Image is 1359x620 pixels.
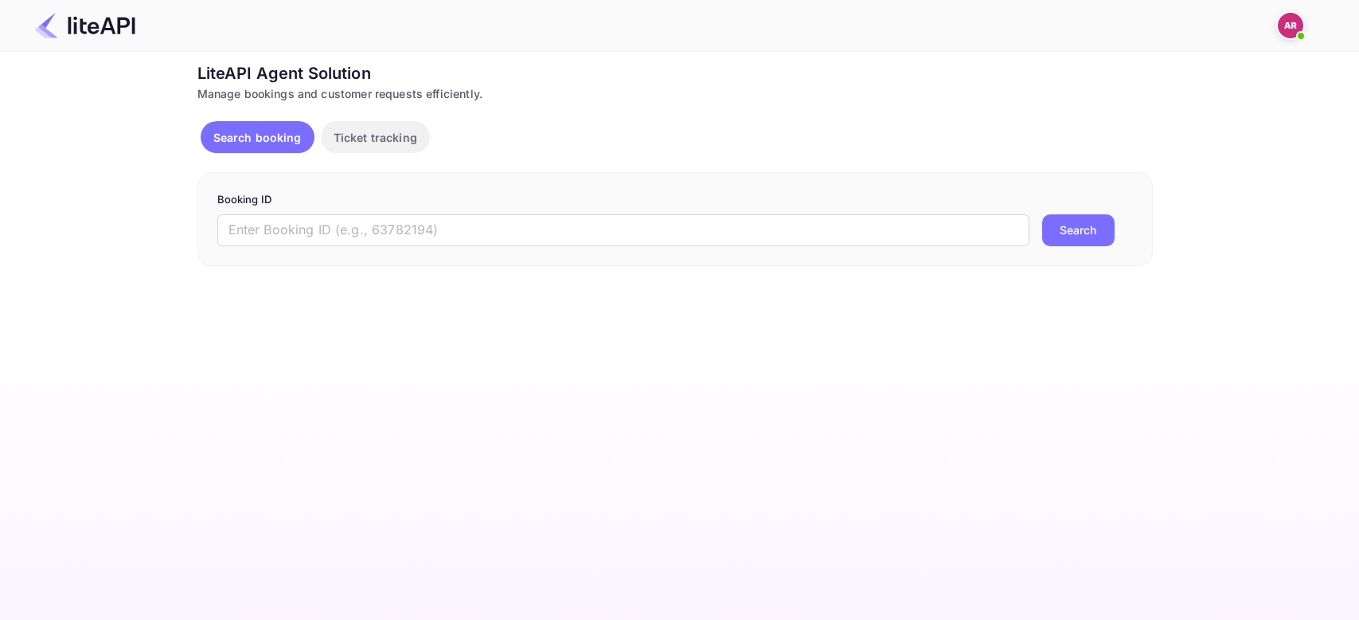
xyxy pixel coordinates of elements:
[35,13,135,38] img: LiteAPI Logo
[334,129,417,146] p: Ticket tracking
[197,85,1153,102] div: Manage bookings and customer requests efficiently.
[213,129,302,146] p: Search booking
[217,192,1133,208] p: Booking ID
[197,61,1153,85] div: LiteAPI Agent Solution
[1278,13,1303,38] img: amram rita
[217,214,1029,246] input: Enter Booking ID (e.g., 63782194)
[1042,214,1115,246] button: Search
